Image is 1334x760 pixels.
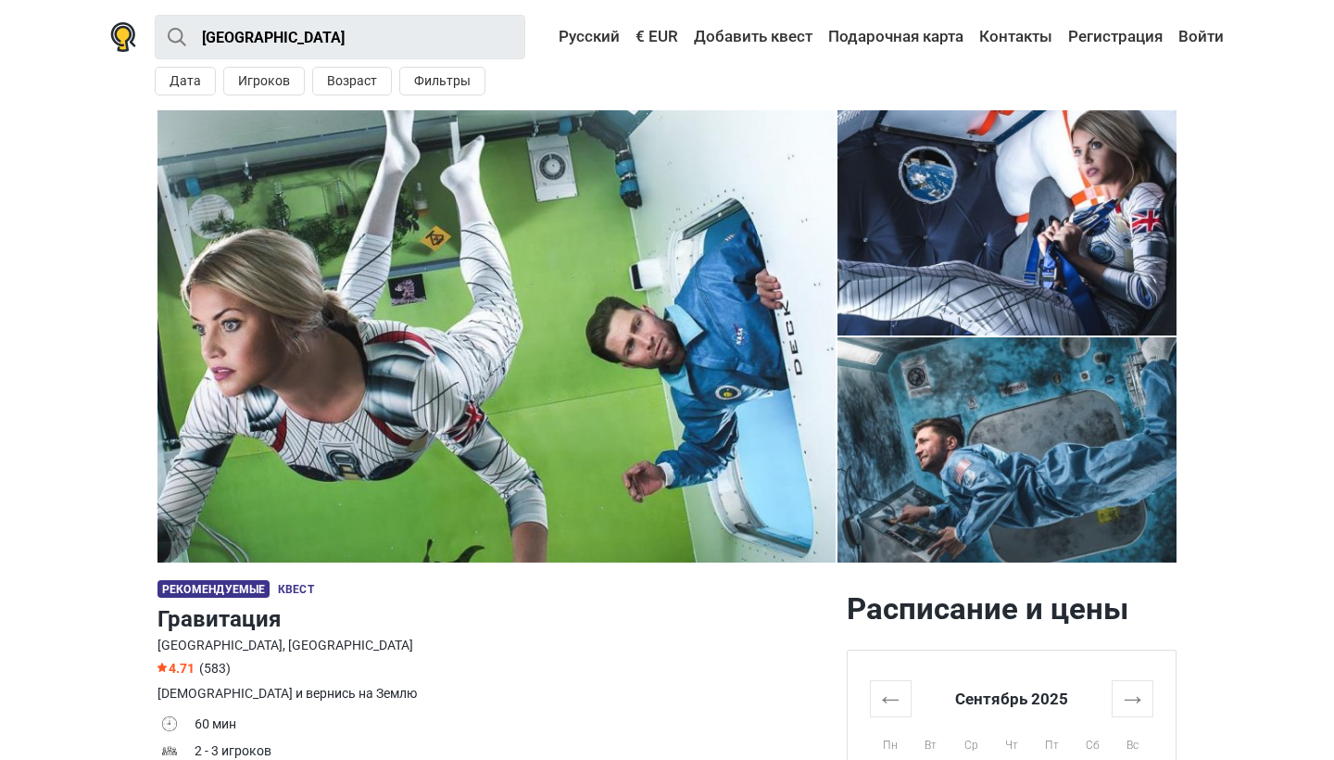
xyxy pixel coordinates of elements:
[1063,20,1167,54] a: Регистрация
[199,661,231,676] span: (583)
[157,110,836,563] a: Гравитация photo 9
[689,20,817,54] a: Добавить квест
[871,680,912,716] th: ←
[911,680,1113,716] th: Сентябрь 2025
[837,110,1177,336] img: Гравитация photo 4
[278,583,314,596] span: Квест
[824,20,968,54] a: Подарочная карта
[399,67,485,95] button: Фильтры
[157,663,167,672] img: Star
[157,110,836,563] img: Гравитация photo 10
[837,110,1177,336] a: Гравитация photo 3
[631,20,683,54] a: € EUR
[157,636,832,655] div: [GEOGRAPHIC_DATA], [GEOGRAPHIC_DATA]
[157,580,270,598] span: Рекомендуемые
[1113,680,1153,716] th: →
[195,713,832,740] td: 60 мин
[157,661,195,676] span: 4.71
[155,67,216,95] button: Дата
[975,20,1057,54] a: Контакты
[157,602,832,636] h1: Гравитация
[847,590,1177,627] h2: Расписание и цены
[837,337,1177,563] a: Гравитация photo 4
[157,684,832,703] div: [DEMOGRAPHIC_DATA] и вернись на Землю
[110,22,136,52] img: Nowescape logo
[546,31,559,44] img: Русский
[541,20,624,54] a: Русский
[155,15,525,59] input: Попробуйте “Лондон”
[312,67,392,95] button: Возраст
[1174,20,1224,54] a: Войти
[837,337,1177,563] img: Гравитация photo 5
[223,67,305,95] button: Игроков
